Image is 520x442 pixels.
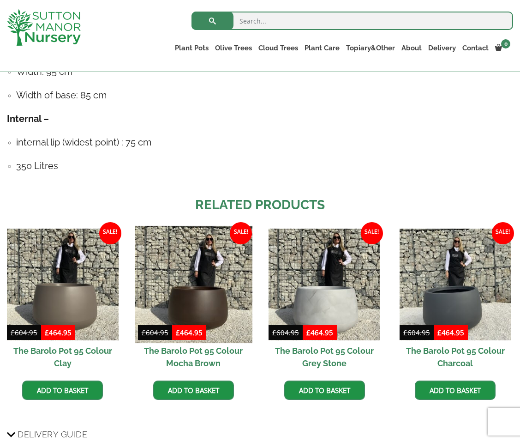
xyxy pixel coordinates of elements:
a: Add to basket: “The Barolo Pot 95 Colour Grey Stone” [284,381,365,400]
span: £ [272,328,276,337]
h4: Width of base: 85 cm [16,88,513,103]
h2: The Barolo Pot 95 Colour Clay [7,340,119,374]
bdi: 604.95 [11,328,37,337]
span: £ [437,328,442,337]
a: Olive Trees [212,42,255,54]
a: Add to basket: “The Barolo Pot 95 Colour Charcoal” [415,381,496,400]
a: Contact [459,42,492,54]
a: Add to basket: “The Barolo Pot 95 Colour Mocha Brown” [153,381,234,400]
img: The Barolo Pot 95 Colour Grey Stone [269,229,380,340]
img: logo [7,9,81,46]
span: £ [403,328,407,337]
bdi: 604.95 [142,328,168,337]
bdi: 604.95 [272,328,299,337]
span: £ [176,328,180,337]
bdi: 464.95 [176,328,203,337]
h2: The Barolo Pot 95 Colour Charcoal [400,340,511,374]
a: Sale! The Barolo Pot 95 Colour Grey Stone [269,229,380,374]
bdi: 464.95 [306,328,333,337]
bdi: 464.95 [45,328,72,337]
bdi: 604.95 [403,328,430,337]
h2: The Barolo Pot 95 Colour Grey Stone [269,340,380,374]
a: 0 [492,42,513,54]
bdi: 464.95 [437,328,464,337]
strong: Internal – [7,113,49,124]
img: The Barolo Pot 95 Colour Clay [7,229,119,340]
a: Plant Care [301,42,343,54]
input: Search... [191,12,513,30]
span: Sale! [361,222,383,244]
span: £ [45,328,49,337]
a: Cloud Trees [255,42,301,54]
span: £ [142,328,146,337]
span: Sale! [99,222,121,244]
span: Sale! [492,222,514,244]
h2: Related products [7,195,513,215]
a: Sale! The Barolo Pot 95 Colour Clay [7,229,119,374]
span: 0 [501,39,510,48]
a: Delivery [425,42,459,54]
a: Topiary&Other [343,42,398,54]
img: The Barolo Pot 95 Colour Mocha Brown [135,226,252,343]
h2: The Barolo Pot 95 Colour Mocha Brown [138,340,250,374]
a: About [398,42,425,54]
span: Sale! [230,222,252,244]
span: £ [306,328,311,337]
h4: 350 Litres [16,159,513,173]
h4: internal lip (widest point) : 75 cm [16,135,513,150]
span: £ [11,328,15,337]
a: Plant Pots [172,42,212,54]
a: Sale! The Barolo Pot 95 Colour Charcoal [400,229,511,374]
a: Add to basket: “The Barolo Pot 95 Colour Clay” [22,381,103,400]
a: Sale! The Barolo Pot 95 Colour Mocha Brown [138,229,250,374]
img: The Barolo Pot 95 Colour Charcoal [400,229,511,340]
